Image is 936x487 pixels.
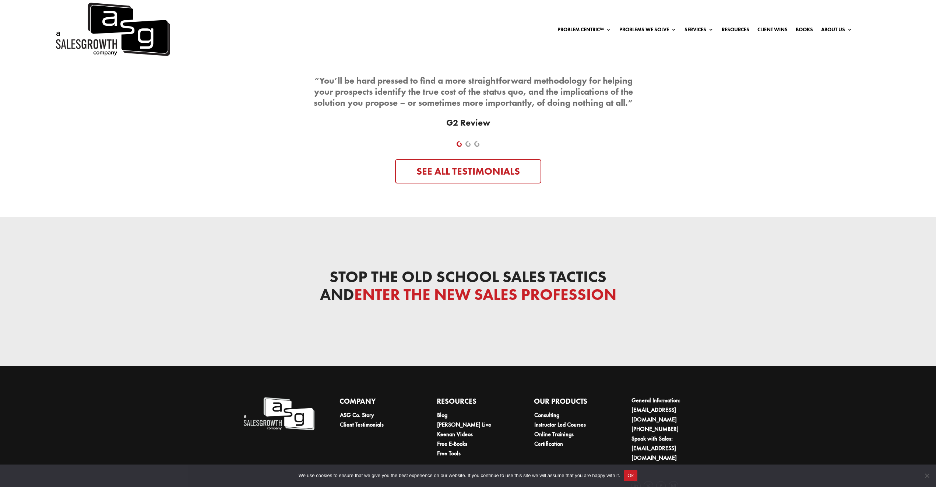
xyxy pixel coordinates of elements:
button: Ok [624,470,637,481]
a: Free E-Books [437,440,467,448]
a: [PERSON_NAME] Live [437,421,491,428]
li: Speak with Sales: [631,434,703,463]
a: Instructor Led Courses [534,421,586,428]
h4: Resources [437,396,509,410]
a: 1 [457,141,462,147]
img: A Sales Growth Company [243,396,314,432]
a: Services [685,27,714,35]
a: Books [796,27,813,35]
p: “You’ll be hard pressed to find a more straightforward methodology for helping your prospects ide... [304,75,643,108]
a: [EMAIL_ADDRESS][DOMAIN_NAME] [631,444,677,462]
a: Certification [534,440,563,448]
a: [EMAIL_ADDRESS][DOMAIN_NAME] [631,406,677,423]
a: 3 [474,141,479,147]
h4: Company [339,396,411,410]
li: General Information: [631,396,703,424]
h3: Stop the Old School Sales Tactics and [291,268,645,307]
a: Problems We Solve [619,27,676,35]
strong: G2 Review [446,117,490,128]
a: 2 [465,141,471,147]
a: Client Testimonials [340,421,384,428]
a: Online Trainings [534,430,574,438]
a: Blog [437,411,447,419]
span: Enter the New Sales Profession [354,284,616,305]
a: About Us [821,27,852,35]
a: Consulting [534,411,559,419]
a: Keenan Videos [437,430,473,438]
a: Free Tools [437,449,461,457]
a: Client Wins [757,27,788,35]
a: Resources [722,27,749,35]
span: We use cookies to ensure that we give you the best experience on our website. If you continue to ... [299,472,620,479]
a: Problem Centric™ [557,27,611,35]
h4: Our Products [534,396,606,410]
a: ASG Co. Story [340,411,374,419]
span: No [923,472,930,479]
a: [PHONE_NUMBER] [631,425,679,433]
a: See All Testimonials [395,159,541,183]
